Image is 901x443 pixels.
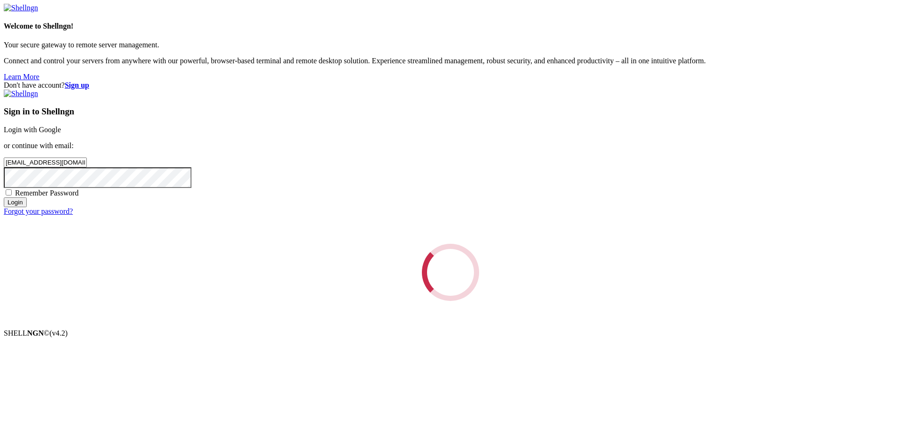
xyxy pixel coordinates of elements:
input: Email address [4,158,87,167]
div: Loading... [422,244,479,301]
b: NGN [27,329,44,337]
h3: Sign in to Shellngn [4,106,897,117]
a: Forgot your password? [4,207,73,215]
p: Your secure gateway to remote server management. [4,41,897,49]
div: Don't have account? [4,81,897,90]
img: Shellngn [4,90,38,98]
h4: Welcome to Shellngn! [4,22,897,30]
a: Login with Google [4,126,61,134]
img: Shellngn [4,4,38,12]
p: Connect and control your servers from anywhere with our powerful, browser-based terminal and remo... [4,57,897,65]
a: Learn More [4,73,39,81]
span: SHELL © [4,329,68,337]
p: or continue with email: [4,142,897,150]
span: Remember Password [15,189,79,197]
input: Login [4,197,27,207]
input: Remember Password [6,189,12,195]
span: 4.2.0 [50,329,68,337]
a: Sign up [65,81,89,89]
